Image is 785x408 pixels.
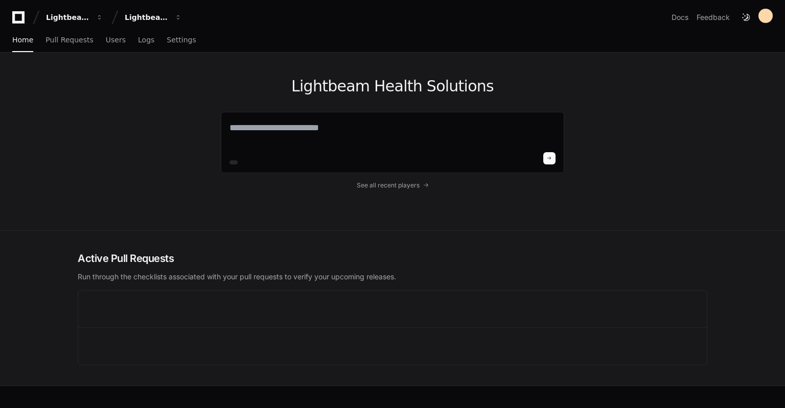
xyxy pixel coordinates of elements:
span: Home [12,37,33,43]
span: Settings [167,37,196,43]
h1: Lightbeam Health Solutions [221,77,564,95]
div: Lightbeam Health Solutions [125,12,169,22]
span: See all recent players [357,181,420,189]
a: Users [106,29,126,52]
span: Pull Requests [45,37,93,43]
a: Home [12,29,33,52]
span: Logs [138,37,154,43]
a: Settings [167,29,196,52]
button: Lightbeam Health [42,8,107,27]
a: Pull Requests [45,29,93,52]
span: Users [106,37,126,43]
div: Lightbeam Health [46,12,90,22]
a: See all recent players [221,181,564,189]
a: Logs [138,29,154,52]
button: Feedback [697,12,730,22]
p: Run through the checklists associated with your pull requests to verify your upcoming releases. [78,272,707,282]
button: Lightbeam Health Solutions [121,8,186,27]
h2: Active Pull Requests [78,251,707,266]
a: Docs [672,12,688,22]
